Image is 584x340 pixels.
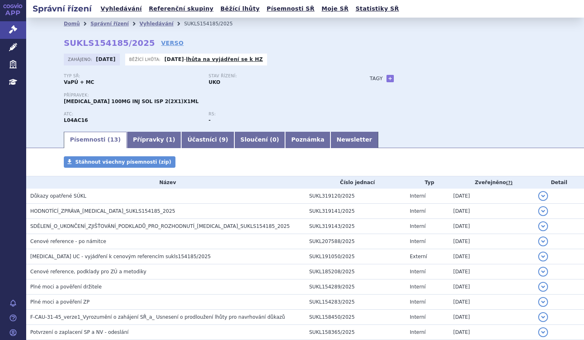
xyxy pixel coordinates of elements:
[184,18,243,30] li: SUKLS154185/2025
[96,56,116,62] strong: [DATE]
[330,132,378,148] a: Newsletter
[64,156,175,168] a: Stáhnout všechny písemnosti (zip)
[30,284,102,290] span: Plné moci a pověření držitele
[264,3,317,14] a: Písemnosti SŘ
[386,75,394,82] a: +
[30,269,146,275] span: Cenové reference, podklady pro ZÚ a metodiky
[449,325,534,340] td: [DATE]
[146,3,216,14] a: Referenční skupiny
[449,279,534,295] td: [DATE]
[410,299,426,305] span: Interní
[30,314,285,320] span: F-CAU-31-45_verze1_Vyrozumění o zahájení SŘ_a_ Usnesení o prodloužení lhůty pro navrhování důkazů
[181,132,234,148] a: Účastníci (9)
[410,314,426,320] span: Interní
[64,93,353,98] p: Přípravek:
[30,299,90,305] span: Plné moci a pověření ZP
[209,79,220,85] strong: UKO
[305,249,406,264] td: SUKL191050/2025
[538,282,548,292] button: detail
[370,74,383,83] h3: Tagy
[538,236,548,246] button: detail
[305,219,406,234] td: SUKL319143/2025
[30,239,106,244] span: Cenové reference - po námitce
[305,189,406,204] td: SUKL319120/2025
[209,117,211,123] strong: -
[64,99,199,104] span: [MEDICAL_DATA] 100MG INJ SOL ISP 2(2X1)X1ML
[129,56,162,63] span: Běžící lhůta:
[538,191,548,201] button: detail
[353,3,401,14] a: Statistiky SŘ
[410,284,426,290] span: Interní
[234,132,285,148] a: Sloučení (0)
[410,329,426,335] span: Interní
[110,136,118,143] span: 13
[98,3,144,14] a: Vyhledávání
[319,3,351,14] a: Moje SŘ
[538,252,548,261] button: detail
[90,21,129,27] a: Správní řízení
[449,176,534,189] th: Zveřejněno
[30,223,290,229] span: SDĚLENÍ_O_UKONČENÍ_ZJIŠŤOVÁNÍ_PODKLADŮ_PRO_ROZHODNUTÍ_TREMFYA_SUKLS154185_2025
[305,264,406,279] td: SUKL185208/2025
[64,38,155,48] strong: SUKLS154185/2025
[410,208,426,214] span: Interní
[64,79,94,85] strong: VaPÚ + MC
[305,176,406,189] th: Číslo jednací
[410,223,426,229] span: Interní
[64,112,200,117] p: ATC:
[305,279,406,295] td: SUKL154289/2025
[449,234,534,249] td: [DATE]
[538,206,548,216] button: detail
[449,310,534,325] td: [DATE]
[64,74,200,79] p: Typ SŘ:
[64,21,80,27] a: Domů
[139,21,173,27] a: Vyhledávání
[218,3,262,14] a: Běžící lhůty
[285,132,330,148] a: Poznámka
[305,204,406,219] td: SUKL319141/2025
[410,193,426,199] span: Interní
[506,180,512,186] abbr: (?)
[305,325,406,340] td: SUKL158365/2025
[538,267,548,277] button: detail
[64,132,127,148] a: Písemnosti (13)
[161,39,184,47] a: VERSO
[209,112,345,117] p: RS:
[538,297,548,307] button: detail
[168,136,173,143] span: 1
[209,74,345,79] p: Stav řízení:
[449,219,534,234] td: [DATE]
[64,117,88,123] strong: GUSELKUMAB
[449,249,534,264] td: [DATE]
[534,176,584,189] th: Detail
[127,132,181,148] a: Přípravky (1)
[406,176,449,189] th: Typ
[164,56,263,63] p: -
[538,327,548,337] button: detail
[222,136,226,143] span: 9
[164,56,184,62] strong: [DATE]
[538,221,548,231] button: detail
[410,269,426,275] span: Interní
[68,56,94,63] span: Zahájeno:
[449,295,534,310] td: [DATE]
[30,193,86,199] span: Důkazy opatřené SÚKL
[410,239,426,244] span: Interní
[186,56,263,62] a: lhůta na vyjádření se k HZ
[410,254,427,259] span: Externí
[75,159,171,165] span: Stáhnout všechny písemnosti (zip)
[30,208,175,214] span: HODNOTÍCÍ_ZPRÁVA_TREMFYA_SUKLS154185_2025
[449,264,534,279] td: [DATE]
[305,310,406,325] td: SUKL158450/2025
[26,176,305,189] th: Název
[30,254,211,259] span: TREMFYA UC - vyjádření k cenovým referencím sukls154185/2025
[272,136,276,143] span: 0
[30,329,128,335] span: Potvrzení o zaplacení SP a NV - odeslání
[26,3,98,14] h2: Správní řízení
[449,204,534,219] td: [DATE]
[305,234,406,249] td: SUKL207588/2025
[449,189,534,204] td: [DATE]
[538,312,548,322] button: detail
[305,295,406,310] td: SUKL154283/2025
